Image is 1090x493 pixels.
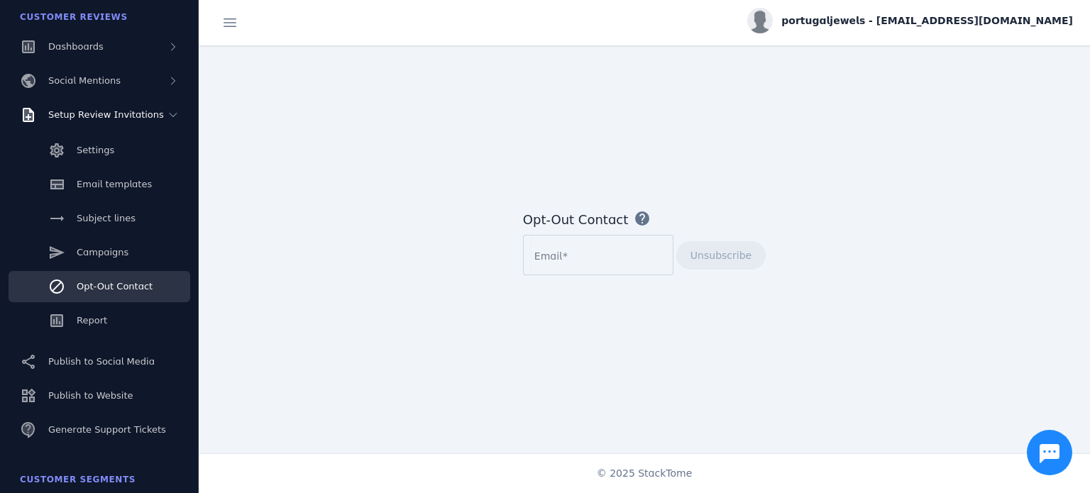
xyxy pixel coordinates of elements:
span: Campaigns [77,247,128,257]
span: Publish to Social Media [48,356,155,367]
span: Dashboards [48,41,104,52]
span: Customer Segments [20,475,136,484]
a: Subject lines [9,203,190,234]
span: Settings [77,145,114,155]
a: Opt-Out Contact [9,271,190,302]
a: Settings [9,135,190,166]
a: Report [9,305,190,336]
span: Customer Reviews [20,12,128,22]
a: Publish to Social Media [9,346,190,377]
button: portugaljewels - [EMAIL_ADDRESS][DOMAIN_NAME] [747,8,1073,33]
a: Publish to Website [9,380,190,411]
span: Opt-Out Contact [77,281,153,292]
span: Social Mentions [48,75,121,86]
span: © 2025 StackTome [597,466,693,481]
a: Email templates [9,169,190,200]
div: Opt-Out Contact [523,210,628,229]
a: Campaigns [9,237,190,268]
img: profile.jpg [747,8,773,33]
span: Email templates [77,179,152,189]
span: Generate Support Tickets [48,424,166,435]
mat-label: Email [534,250,562,262]
mat-icon: help [634,210,651,227]
span: Report [77,315,107,326]
span: Subject lines [77,213,136,223]
span: Setup Review Invitations [48,109,164,120]
span: Publish to Website [48,390,133,401]
span: portugaljewels - [EMAIL_ADDRESS][DOMAIN_NAME] [781,13,1073,28]
a: Generate Support Tickets [9,414,190,445]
